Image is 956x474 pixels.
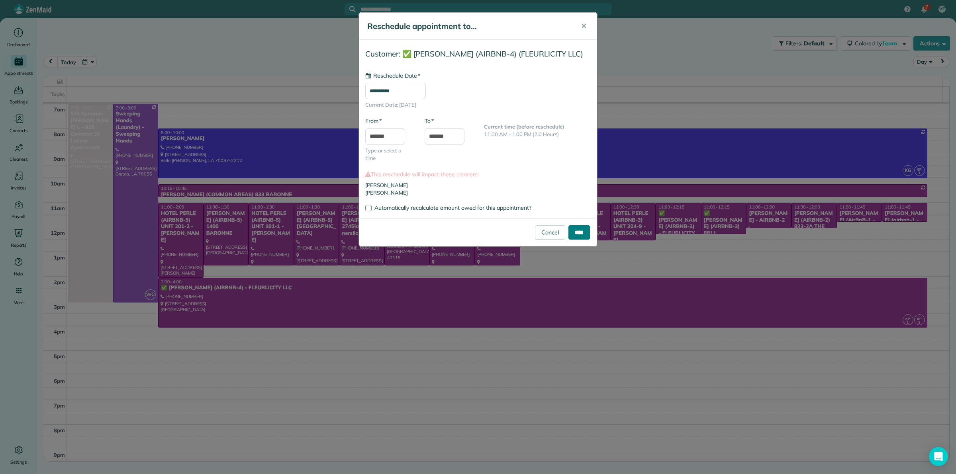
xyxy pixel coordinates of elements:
li: [PERSON_NAME] [365,189,591,197]
label: Reschedule Date [365,72,420,80]
h4: Customer: ✅ [PERSON_NAME] (AIRBNB-4) (FLEURLICITY LLC) [365,50,591,58]
label: This reschedule will impact these cleaners: [365,170,591,178]
span: ✕ [581,21,587,31]
span: Automatically recalculate amount owed for this appointment? [374,204,531,211]
label: To [425,117,434,125]
h5: Reschedule appointment to... [367,21,570,32]
label: From [365,117,382,125]
a: Cancel [535,225,565,240]
b: Current time (before reschedule) [484,123,564,130]
span: Current Date: [DATE] [365,101,591,109]
span: Type or select a time [365,147,413,162]
li: [PERSON_NAME] [365,181,591,189]
div: Open Intercom Messenger [929,447,948,466]
p: 11:00 AM - 1:00 PM (2.0 Hours) [484,131,591,138]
